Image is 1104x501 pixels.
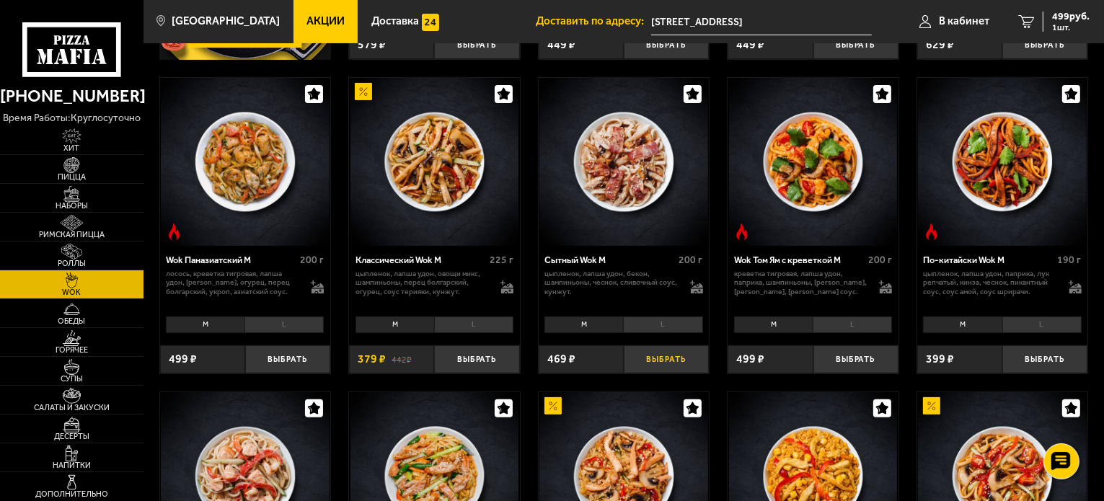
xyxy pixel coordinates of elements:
a: Острое блюдоПо-китайски Wok M [917,78,1088,247]
li: M [923,316,1002,333]
button: Выбрать [434,31,519,59]
img: Классический Wok M [350,78,519,247]
img: Акционный [544,397,562,414]
a: Острое блюдоWok Паназиатский M [160,78,331,247]
img: По-китайски Wok M [918,78,1087,247]
p: креветка тигровая, лапша удон, паприка, шампиньоны, [PERSON_NAME], [PERSON_NAME], [PERSON_NAME] с... [734,270,867,297]
input: Ваш адрес доставки [651,9,872,35]
li: L [813,316,892,333]
img: Wok Том Ям с креветкой M [729,78,898,247]
p: цыпленок, лапша удон, бекон, шампиньоны, чеснок, сливочный соус, кунжут. [544,270,678,297]
li: L [1002,316,1082,333]
div: Wok Паназиатский M [166,254,296,265]
button: Выбрать [813,31,898,59]
span: 499 руб. [1052,12,1090,22]
button: Выбрать [1002,31,1087,59]
span: 629 ₽ [926,39,954,50]
img: 15daf4d41897b9f0e9f617042186c801.svg [422,14,439,31]
img: Wok Паназиатский M [161,78,330,247]
li: L [623,316,702,333]
span: Политехническая улица, 28 [651,9,872,35]
li: L [434,316,513,333]
div: Классический Wok M [356,254,486,265]
button: Выбрать [813,345,898,373]
img: Сытный Wok M [539,78,708,247]
span: 449 ₽ [736,39,764,50]
span: 499 ₽ [169,353,197,365]
span: 200 г [300,254,324,266]
img: Острое блюдо [166,223,183,241]
span: Доставить по адресу: [536,16,651,27]
span: 379 ₽ [358,353,386,365]
span: 1 шт. [1052,23,1090,32]
li: M [356,316,434,333]
button: Выбрать [1002,345,1087,373]
a: Сытный Wok M [539,78,710,247]
div: Сытный Wok M [544,254,675,265]
li: M [734,316,813,333]
p: цыпленок, лапша удон, овощи микс, шампиньоны, перец болгарский, огурец, соус терияки, кунжут. [356,270,489,297]
span: 225 г [490,254,513,266]
span: 449 ₽ [547,39,575,50]
div: По-китайски Wok M [923,254,1054,265]
a: Острое блюдоWok Том Ям с креветкой M [728,78,898,247]
li: L [244,316,324,333]
span: 200 г [868,254,892,266]
img: Острое блюдо [733,223,751,241]
span: 469 ₽ [547,353,575,365]
span: 499 ₽ [736,353,764,365]
p: цыпленок, лапша удон, паприка, лук репчатый, кинза, чеснок, пикантный соус, соус Амой, соус шрирачи. [923,270,1056,297]
div: Wok Том Ям с креветкой M [734,254,865,265]
span: [GEOGRAPHIC_DATA] [172,16,280,27]
a: АкционныйКлассический Wok M [349,78,520,247]
span: В кабинет [939,16,989,27]
button: Выбрать [245,345,330,373]
button: Выбрать [434,345,519,373]
img: Острое блюдо [923,223,940,241]
button: Выбрать [624,345,709,373]
span: Акции [306,16,345,27]
li: M [166,316,244,333]
img: Акционный [355,83,372,100]
span: 399 ₽ [926,353,954,365]
s: 442 ₽ [392,353,412,365]
span: Доставка [371,16,419,27]
li: M [544,316,623,333]
button: Выбрать [624,31,709,59]
p: лосось, креветка тигровая, лапша удон, [PERSON_NAME], огурец, перец болгарский, укроп, азиатский ... [166,270,299,297]
span: 200 г [679,254,703,266]
span: 190 г [1058,254,1082,266]
img: Акционный [923,397,940,414]
span: 579 ₽ [358,39,386,50]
